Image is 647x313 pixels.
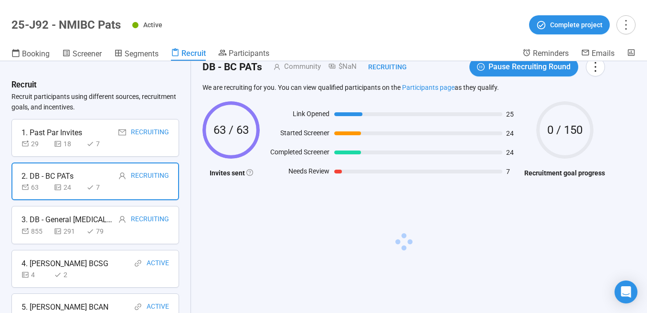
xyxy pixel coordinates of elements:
[265,147,329,161] div: Completed Screener
[280,61,321,73] div: Community
[118,216,126,223] span: user
[73,49,102,58] span: Screener
[11,91,179,112] p: Recruit participants using different sources, recruitment goals, and incentives.
[402,84,455,91] a: Participants page
[21,170,74,182] div: 2. DB - BC PATs
[229,49,269,58] span: Participants
[21,270,50,280] div: 4
[592,49,615,58] span: Emails
[533,49,569,58] span: Reminders
[536,124,594,136] span: 0 / 150
[54,270,83,280] div: 2
[469,57,578,76] button: pause-circlePause Recruiting Round
[118,172,126,180] span: user
[202,168,260,178] h4: Invites sent
[62,48,102,61] a: Screener
[114,48,159,61] a: Segments
[54,139,83,149] div: 18
[202,83,605,92] p: We are recruiting for you. You can view qualified participants on the as they qualify.
[22,49,50,58] span: Booking
[21,214,112,226] div: 3. DB - General [MEDICAL_DATA]
[21,139,50,149] div: 29
[262,64,280,70] span: user
[54,226,83,237] div: 291
[616,15,636,34] button: more
[171,48,206,61] a: Recruit
[181,49,206,58] span: Recruit
[581,48,615,60] a: Emails
[202,124,260,136] span: 63 / 63
[11,79,37,91] h3: Recruit
[524,168,605,178] h4: Recruitment goal progress
[21,258,108,270] div: 4. [PERSON_NAME] BCSG
[321,61,357,73] div: $NaN
[131,214,169,226] div: Recruiting
[143,21,162,29] span: Active
[125,49,159,58] span: Segments
[529,15,610,34] button: Complete project
[506,130,520,137] span: 24
[21,127,82,139] div: 1. Past Par Invites
[131,170,169,182] div: Recruiting
[619,18,632,31] span: more
[589,60,602,73] span: more
[202,59,262,75] h2: DB - BC PATs
[477,63,485,71] span: pause-circle
[506,168,520,175] span: 7
[21,182,50,193] div: 63
[134,303,142,311] span: link
[265,166,329,180] div: Needs Review
[246,169,253,176] span: question-circle
[506,149,520,156] span: 24
[265,128,329,142] div: Started Screener
[265,108,329,123] div: Link Opened
[21,301,108,313] div: 5. [PERSON_NAME] BCAN
[134,259,142,267] span: link
[488,61,571,73] span: Pause Recruiting Round
[357,62,407,72] div: Recruiting
[21,226,50,237] div: 855
[147,258,169,270] div: Active
[54,182,83,193] div: 24
[86,182,115,193] div: 7
[615,281,637,303] div: Open Intercom Messenger
[550,20,603,30] span: Complete project
[218,48,269,60] a: Participants
[586,57,605,76] button: more
[86,139,115,149] div: 7
[11,48,50,61] a: Booking
[506,111,520,118] span: 25
[11,18,121,32] h1: 25-J92 - NMIBC Pats
[118,129,126,136] span: mail
[131,127,169,139] div: Recruiting
[147,301,169,313] div: Active
[522,48,569,60] a: Reminders
[86,226,115,237] div: 79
